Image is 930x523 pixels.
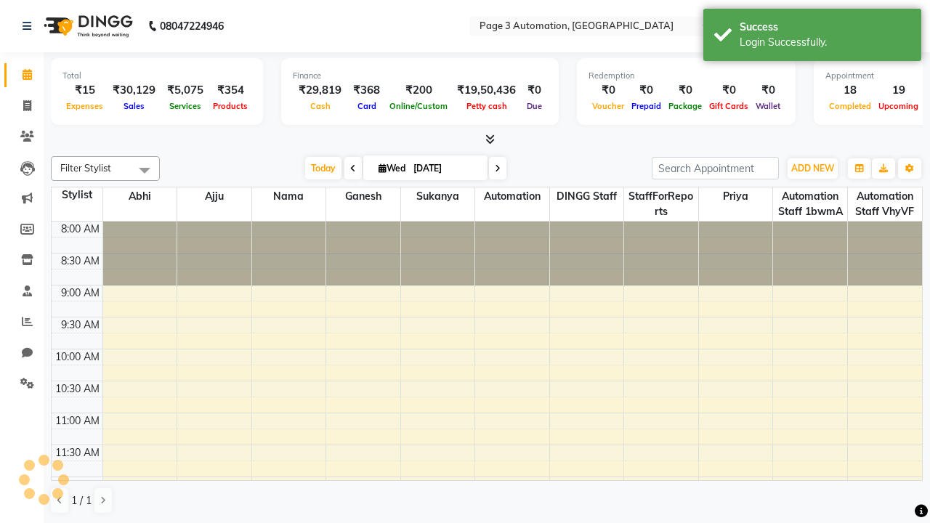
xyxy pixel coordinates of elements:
[354,101,380,111] span: Card
[347,82,386,99] div: ₹368
[825,82,875,99] div: 18
[52,445,102,461] div: 11:30 AM
[523,101,546,111] span: Due
[120,101,148,111] span: Sales
[71,493,92,508] span: 1 / 1
[409,158,482,179] input: 2025-10-01
[451,82,522,99] div: ₹19,50,436
[62,101,107,111] span: Expenses
[166,101,205,111] span: Services
[773,187,847,221] span: Automation Staff 1bwmA
[875,82,922,99] div: 19
[699,187,773,206] span: Priya
[475,187,549,206] span: Automation
[628,82,665,99] div: ₹0
[665,82,705,99] div: ₹0
[53,477,102,492] div: 12:00 PM
[52,349,102,365] div: 10:00 AM
[386,82,451,99] div: ₹200
[307,101,334,111] span: Cash
[52,187,102,203] div: Stylist
[62,82,107,99] div: ₹15
[628,101,665,111] span: Prepaid
[58,317,102,333] div: 9:30 AM
[52,413,102,429] div: 11:00 AM
[665,101,705,111] span: Package
[161,82,209,99] div: ₹5,075
[326,187,400,206] span: Ganesh
[107,82,161,99] div: ₹30,129
[589,82,628,99] div: ₹0
[752,101,784,111] span: Wallet
[209,101,251,111] span: Products
[705,101,752,111] span: Gift Cards
[463,101,511,111] span: Petty cash
[293,82,347,99] div: ₹29,819
[62,70,251,82] div: Total
[875,101,922,111] span: Upcoming
[652,157,779,179] input: Search Appointment
[752,82,784,99] div: ₹0
[740,35,910,50] div: Login Successfully.
[788,158,838,179] button: ADD NEW
[293,70,547,82] div: Finance
[209,82,251,99] div: ₹354
[401,187,475,206] span: Sukanya
[375,163,409,174] span: Wed
[589,101,628,111] span: Voucher
[791,163,834,174] span: ADD NEW
[58,285,102,301] div: 9:00 AM
[58,254,102,269] div: 8:30 AM
[740,20,910,35] div: Success
[37,6,137,46] img: logo
[825,101,875,111] span: Completed
[386,101,451,111] span: Online/Custom
[58,222,102,237] div: 8:00 AM
[522,82,547,99] div: ₹0
[103,187,177,206] span: Abhi
[160,6,224,46] b: 08047224946
[550,187,624,206] span: DINGG Staff
[848,187,922,221] span: Automation Staff vhyVF
[177,187,251,206] span: Ajju
[589,70,784,82] div: Redemption
[705,82,752,99] div: ₹0
[52,381,102,397] div: 10:30 AM
[305,157,341,179] span: Today
[252,187,326,206] span: Nama
[624,187,698,221] span: StaffForReports
[60,162,111,174] span: Filter Stylist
